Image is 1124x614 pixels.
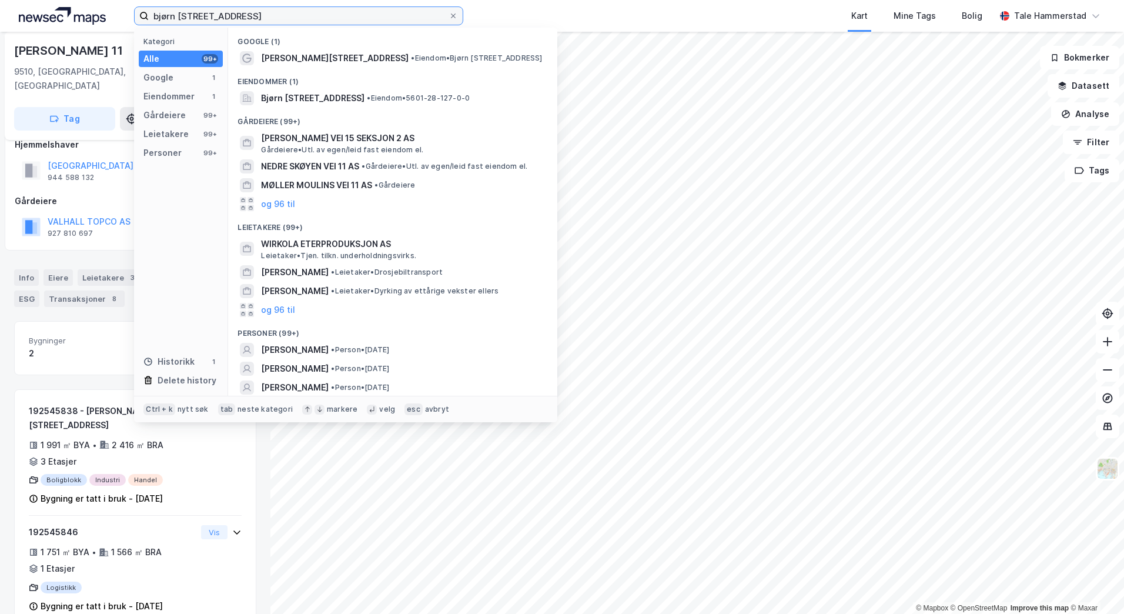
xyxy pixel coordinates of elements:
[228,213,557,235] div: Leietakere (99+)
[367,94,370,102] span: •
[202,129,218,139] div: 99+
[261,51,409,65] span: [PERSON_NAME][STREET_ADDRESS]
[48,173,94,182] div: 944 588 132
[126,272,138,283] div: 3
[237,405,293,414] div: neste kategori
[14,41,125,60] div: [PERSON_NAME] 11
[29,525,196,539] div: 192545846
[331,364,334,373] span: •
[261,197,295,211] button: og 96 til
[894,9,936,23] div: Mine Tags
[962,9,982,23] div: Bolig
[143,89,195,104] div: Eiendommer
[228,68,557,89] div: Eiendommer (1)
[41,455,76,469] div: 3 Etasjer
[15,194,256,208] div: Gårdeiere
[178,405,209,414] div: nytt søk
[1096,458,1119,480] img: Z
[331,268,334,276] span: •
[851,9,868,23] div: Kart
[331,345,389,355] span: Person • [DATE]
[41,545,89,559] div: 1 751 ㎡ BYA
[411,54,542,63] span: Eiendom • Bjørn [STREET_ADDRESS]
[15,138,256,152] div: Hjemmelshaver
[331,268,443,277] span: Leietaker • Drosjebiltransport
[209,92,218,101] div: 1
[261,91,364,105] span: Bjørn [STREET_ADDRESS]
[374,181,415,190] span: Gårdeiere
[29,346,131,361] div: 2
[143,146,182,160] div: Personer
[19,7,106,25] img: logo.a4113a55bc3d86da70a041830d287a7e.svg
[261,303,295,317] button: og 96 til
[374,181,378,189] span: •
[261,251,416,261] span: Leietaker • Tjen. tilkn. underholdningsvirks.
[201,525,228,539] button: Vis
[261,381,329,395] span: [PERSON_NAME]
[228,319,557,341] div: Personer (99+)
[951,604,1008,612] a: OpenStreetMap
[111,545,162,559] div: 1 566 ㎡ BRA
[44,291,125,307] div: Transaksjoner
[92,548,96,557] div: •
[261,343,329,357] span: [PERSON_NAME]
[1051,102,1119,126] button: Analyse
[143,37,223,46] div: Kategori
[218,403,236,415] div: tab
[327,405,357,414] div: markere
[1011,604,1069,612] a: Improve this map
[202,54,218,64] div: 99+
[1065,159,1119,182] button: Tags
[29,336,131,346] span: Bygninger
[261,265,329,279] span: [PERSON_NAME]
[331,364,389,373] span: Person • [DATE]
[228,108,557,129] div: Gårdeiere (99+)
[261,284,329,298] span: [PERSON_NAME]
[379,405,395,414] div: velg
[41,438,90,452] div: 1 991 ㎡ BYA
[331,286,499,296] span: Leietaker • Dyrking av ettårige vekster ellers
[1065,558,1124,614] iframe: Chat Widget
[149,7,449,25] input: Søk på adresse, matrikkel, gårdeiere, leietakere eller personer
[331,345,334,354] span: •
[112,438,163,452] div: 2 416 ㎡ BRA
[41,562,75,576] div: 1 Etasjer
[41,599,163,613] div: Bygning er tatt i bruk - [DATE]
[92,441,97,450] div: •
[916,604,948,612] a: Mapbox
[48,229,93,238] div: 927 810 697
[143,355,195,369] div: Historikk
[143,108,186,122] div: Gårdeiere
[202,111,218,120] div: 99+
[14,65,208,93] div: 9510, [GEOGRAPHIC_DATA], [GEOGRAPHIC_DATA]
[209,357,218,366] div: 1
[143,403,175,415] div: Ctrl + k
[14,291,39,307] div: ESG
[143,71,173,85] div: Google
[261,362,329,376] span: [PERSON_NAME]
[261,145,423,155] span: Gårdeiere • Utl. av egen/leid fast eiendom el.
[331,383,389,392] span: Person • [DATE]
[158,373,216,388] div: Delete history
[362,162,365,171] span: •
[1063,131,1119,154] button: Filter
[41,492,163,506] div: Bygning er tatt i bruk - [DATE]
[202,148,218,158] div: 99+
[1040,46,1119,69] button: Bokmerker
[143,127,189,141] div: Leietakere
[228,28,557,49] div: Google (1)
[1065,558,1124,614] div: Kontrollprogram for chat
[367,94,470,103] span: Eiendom • 5601-28-127-0-0
[14,269,39,286] div: Info
[1014,9,1086,23] div: Tale Hammerstad
[78,269,143,286] div: Leietakere
[261,237,543,251] span: WIRKOLA ETERPRODUKSJON AS
[108,293,120,305] div: 8
[362,162,527,171] span: Gårdeiere • Utl. av egen/leid fast eiendom el.
[14,107,115,131] button: Tag
[261,131,543,145] span: [PERSON_NAME] VEI 15 SEKSJON 2 AS
[261,178,372,192] span: MØLLER MOULINS VEI 11 AS
[404,403,423,415] div: esc
[331,383,334,392] span: •
[209,73,218,82] div: 1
